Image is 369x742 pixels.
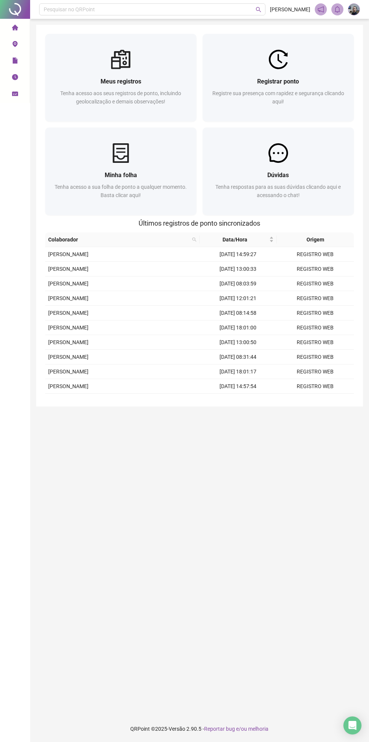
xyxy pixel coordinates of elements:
[212,90,344,105] span: Registre sua presença com rapidez e segurança clicando aqui!
[48,354,88,360] span: [PERSON_NAME]
[48,310,88,316] span: [PERSON_NAME]
[203,34,354,121] a: Registrar pontoRegistre sua presença com rapidez e segurança clicando aqui!
[12,87,18,102] span: schedule
[277,335,354,350] td: REGISTRO WEB
[48,339,88,345] span: [PERSON_NAME]
[200,232,277,247] th: Data/Hora
[334,6,341,13] span: bell
[12,21,18,36] span: home
[348,4,360,15] img: 65004
[48,325,88,331] span: [PERSON_NAME]
[277,276,354,291] td: REGISTRO WEB
[48,383,88,389] span: [PERSON_NAME]
[48,369,88,375] span: [PERSON_NAME]
[200,262,277,276] td: [DATE] 13:00:33
[45,127,197,215] a: Minha folhaTenha acesso a sua folha de ponto a qualquer momento. Basta clicar aqui!
[277,350,354,364] td: REGISTRO WEB
[12,38,18,53] span: environment
[200,364,277,379] td: [DATE] 18:01:17
[277,262,354,276] td: REGISTRO WEB
[277,247,354,262] td: REGISTRO WEB
[200,320,277,335] td: [DATE] 18:01:00
[45,34,197,121] a: Meus registrosTenha acesso aos seus registros de ponto, incluindo geolocalização e demais observa...
[277,320,354,335] td: REGISTRO WEB
[204,726,269,732] span: Reportar bug e/ou melhoria
[200,379,277,394] td: [DATE] 14:57:54
[30,716,369,742] footer: QRPoint © 2025 - 2.90.5 -
[200,291,277,306] td: [DATE] 12:01:21
[169,726,186,732] span: Versão
[256,7,261,12] span: search
[258,78,299,85] span: Registrar ponto
[203,127,354,215] a: DúvidasTenha respostas para as suas dúvidas clicando aqui e acessando o chat!
[277,394,354,408] td: REGISTRO WEB
[317,6,324,13] span: notification
[48,251,88,257] span: [PERSON_NAME]
[139,219,261,227] span: Últimos registros de ponto sincronizados
[268,171,289,179] span: Dúvidas
[48,266,88,272] span: [PERSON_NAME]
[101,78,141,85] span: Meus registros
[48,235,189,244] span: Colaborador
[343,716,361,734] div: Open Intercom Messenger
[200,276,277,291] td: [DATE] 08:03:59
[277,306,354,320] td: REGISTRO WEB
[200,247,277,262] td: [DATE] 14:59:27
[105,171,137,179] span: Minha folha
[277,364,354,379] td: REGISTRO WEB
[270,5,310,14] span: [PERSON_NAME]
[203,235,268,244] span: Data/Hora
[61,90,181,105] span: Tenha acesso aos seus registros de ponto, incluindo geolocalização e demais observações!
[277,379,354,394] td: REGISTRO WEB
[277,291,354,306] td: REGISTRO WEB
[191,234,198,245] span: search
[200,350,277,364] td: [DATE] 08:31:44
[200,306,277,320] td: [DATE] 08:14:58
[216,184,341,198] span: Tenha respostas para as suas dúvidas clicando aqui e acessando o chat!
[48,295,88,301] span: [PERSON_NAME]
[200,394,277,408] td: [DATE] 13:00:56
[200,335,277,350] td: [DATE] 13:00:50
[48,281,88,287] span: [PERSON_NAME]
[12,71,18,86] span: clock-circle
[55,184,187,198] span: Tenha acesso a sua folha de ponto a qualquer momento. Basta clicar aqui!
[192,237,197,242] span: search
[277,232,354,247] th: Origem
[12,54,18,69] span: file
